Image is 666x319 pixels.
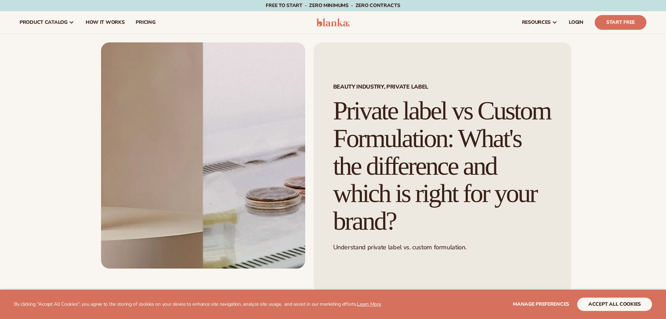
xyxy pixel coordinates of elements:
button: accept all cookies [577,298,652,311]
img: logo [316,18,350,27]
a: How It Works [80,11,130,34]
span: product catalog [20,20,67,25]
a: pricing [130,11,161,34]
span: Manage preferences [513,301,569,307]
span: How It Works [86,20,125,25]
a: Start Free [595,15,646,30]
span: Understand private label vs. custom formulation. [333,243,467,251]
a: Learn More [357,301,381,307]
h1: Private label vs Custom Formulation: What's the difference and which is right for your brand? [333,97,552,235]
span: pricing [136,20,155,25]
span: Beauty Industry, Private Label [333,84,552,90]
a: product catalog [14,11,80,34]
span: LOGIN [569,20,583,25]
button: Manage preferences [513,298,569,311]
p: By clicking "Accept All Cookies", you agree to the storing of cookies on your device to enhance s... [14,301,381,307]
img: Collage of Custom Product and their research [101,42,305,269]
span: resources [522,20,551,25]
span: Free to start · ZERO minimums · ZERO contracts [266,2,400,9]
a: resources [516,11,563,34]
a: LOGIN [563,11,589,34]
